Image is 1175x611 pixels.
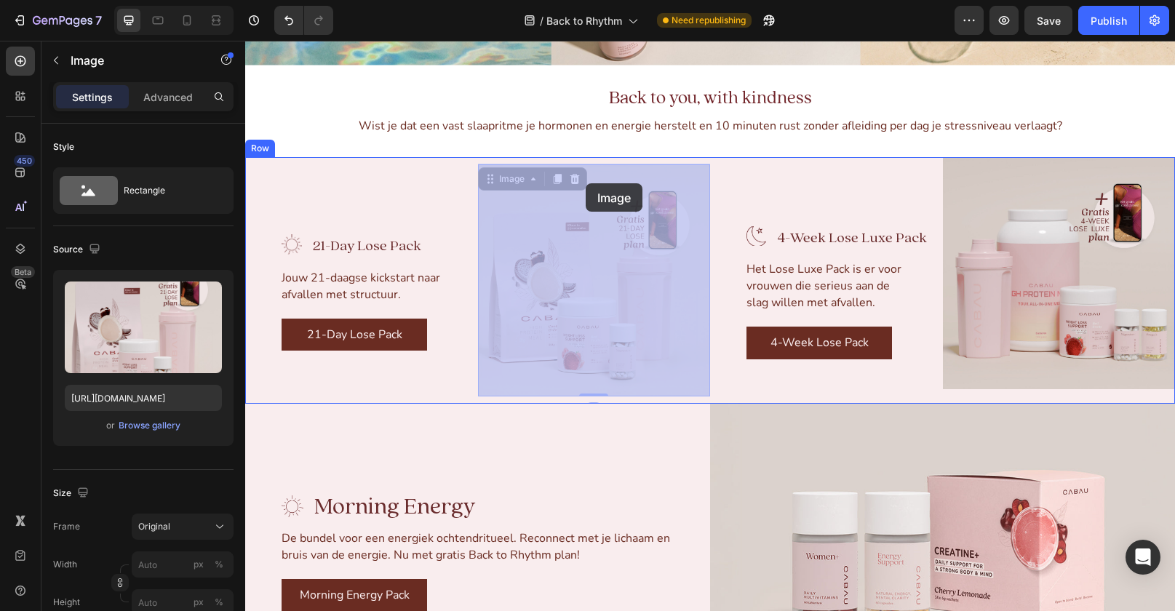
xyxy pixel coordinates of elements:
iframe: Design area [245,41,1175,611]
img: preview-image [65,281,222,373]
div: Open Intercom Messenger [1126,540,1160,575]
label: Height [53,596,80,609]
div: % [215,596,223,609]
button: 7 [6,6,108,35]
span: Need republishing [672,14,746,27]
button: Browse gallery [118,418,181,433]
div: Style [53,140,74,153]
button: Original [132,514,234,540]
div: px [194,558,204,571]
button: % [190,556,207,573]
input: https://example.com/image.jpg [65,385,222,411]
div: Size [53,484,92,503]
button: Publish [1078,6,1139,35]
div: px [194,596,204,609]
div: Rectangle [124,174,212,207]
p: Settings [72,89,113,105]
div: Source [53,240,103,260]
label: Frame [53,520,80,533]
div: % [215,558,223,571]
label: Width [53,558,77,571]
span: Original [138,520,170,533]
button: px [210,594,228,611]
span: Save [1037,15,1061,27]
div: Publish [1091,13,1127,28]
span: or [106,417,115,434]
div: 450 [14,155,35,167]
span: / [540,13,543,28]
span: Back to Rhythm [546,13,622,28]
button: % [190,594,207,611]
button: Save [1024,6,1072,35]
button: px [210,556,228,573]
p: 7 [95,12,102,29]
p: Advanced [143,89,193,105]
div: Beta [11,266,35,278]
p: Image [71,52,194,69]
input: px% [132,551,234,578]
div: Undo/Redo [274,6,333,35]
div: Browse gallery [119,419,180,432]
